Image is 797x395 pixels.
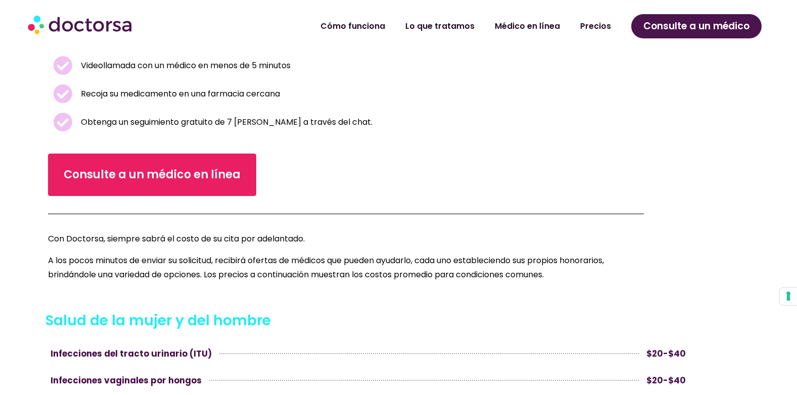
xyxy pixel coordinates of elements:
a: Lo que tratamos [395,15,485,38]
button: Your consent preferences for tracking technologies [780,288,797,305]
h3: Salud de la mujer y del hombre [45,310,691,331]
a: Médico en línea [485,15,570,38]
nav: Menú [209,15,621,38]
span: Obtenga un seguimiento gratuito de 7 [PERSON_NAME] a través del chat. [78,115,372,129]
span: Consulte a un médico en línea [64,167,241,183]
span: Consulte a un médico [643,18,749,34]
span: Recoja su medicamento en una farmacia cercana [78,87,280,101]
p: Con Doctorsa, siempre sabrá el costo de su cita por adelantado. [48,232,644,246]
a: Consulte a un médico en línea [48,154,256,196]
span: Videollamada con un médico en menos de 5 minutos [78,59,291,73]
a: Consulte a un médico [631,14,762,38]
a: Cómo funciona [310,15,395,38]
p: A los pocos minutos de enviar su solicitud, recibirá ofertas de médicos que pueden ayudarlo, cada... [48,254,644,282]
a: Precios [570,15,621,38]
